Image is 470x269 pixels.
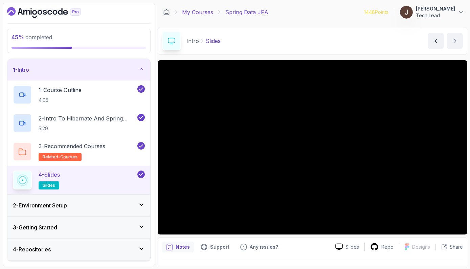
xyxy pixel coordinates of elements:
[12,34,52,41] span: completed
[43,154,77,160] span: related-courses
[450,244,463,250] p: Share
[13,171,145,189] button: 4-Slidesslides
[186,37,199,45] p: Intro
[39,114,136,122] p: 2 - Intro To Hibernate And Spring Data Jpa
[13,142,145,161] button: 3-Recommended Coursesrelated-courses
[400,5,465,19] button: user profile image[PERSON_NAME]Tech Lead
[381,244,394,250] p: Repo
[206,37,221,45] p: Slides
[176,244,190,250] p: Notes
[7,7,96,18] a: Dashboard
[428,33,444,49] button: previous content
[197,242,233,252] button: Support button
[330,243,364,250] a: Slides
[345,244,359,250] p: Slides
[39,97,82,104] p: 4:05
[7,59,150,81] button: 1-Intro
[364,9,388,16] p: 1448 Points
[447,33,463,49] button: next content
[412,244,430,250] p: Designs
[416,5,455,12] p: [PERSON_NAME]
[182,8,213,16] a: My Courses
[163,9,170,16] a: Dashboard
[236,242,282,252] button: Feedback button
[416,12,455,19] p: Tech Lead
[250,244,278,250] p: Any issues?
[210,244,229,250] p: Support
[13,245,51,253] h3: 4 - Repositories
[13,114,145,133] button: 2-Intro To Hibernate And Spring Data Jpa5:29
[39,86,82,94] p: 1 - Course Outline
[39,171,60,179] p: 4 - Slides
[400,6,413,19] img: user profile image
[13,201,67,209] h3: 2 - Environment Setup
[7,239,150,260] button: 4-Repositories
[12,34,24,41] span: 45 %
[435,244,463,250] button: Share
[13,223,57,231] h3: 3 - Getting Started
[7,195,150,216] button: 2-Environment Setup
[225,8,268,16] p: Spring Data JPA
[162,242,194,252] button: notes button
[39,142,105,150] p: 3 - Recommended Courses
[365,243,399,251] a: Repo
[7,217,150,238] button: 3-Getting Started
[13,85,145,104] button: 1-Course Outline4:05
[43,183,55,188] span: slides
[13,66,29,74] h3: 1 - Intro
[39,125,136,132] p: 5:29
